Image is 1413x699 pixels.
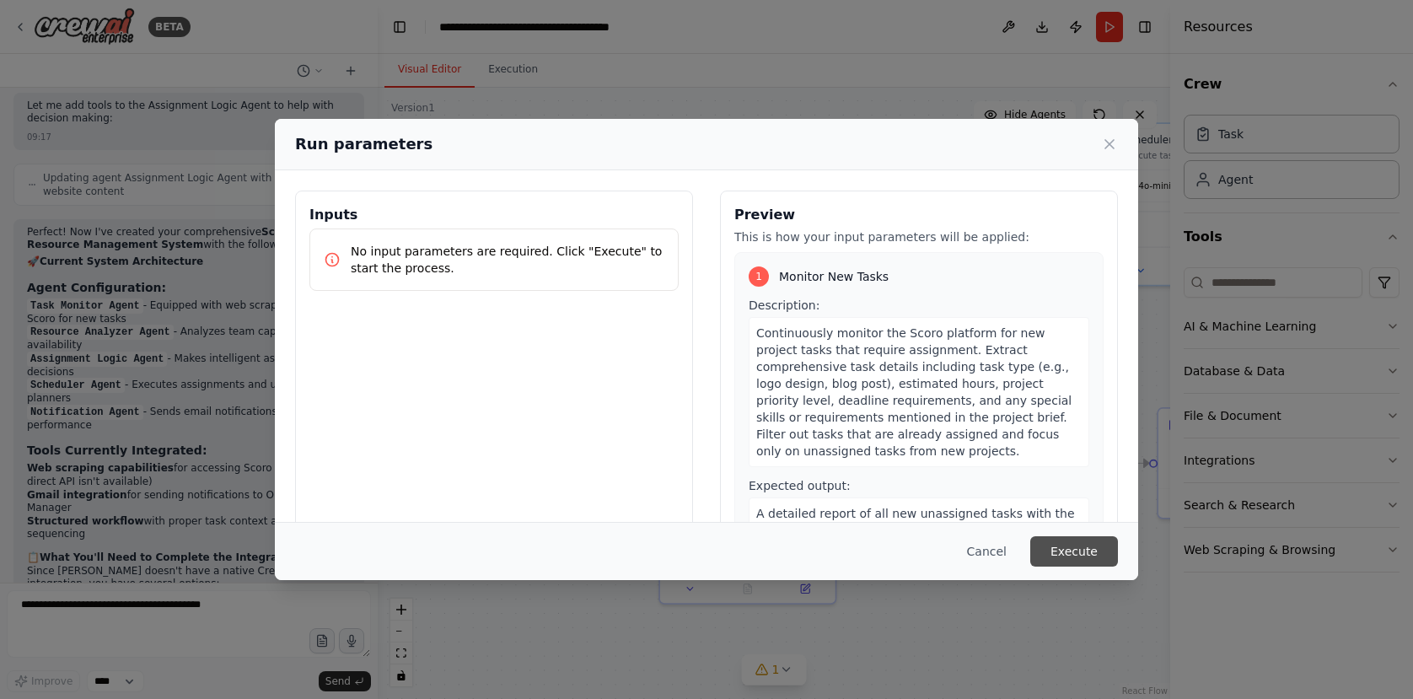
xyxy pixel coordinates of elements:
[295,132,432,156] h2: Run parameters
[351,243,664,277] p: No input parameters are required. Click "Execute" to start the process.
[779,268,889,285] span: Monitor New Tasks
[309,205,679,225] h3: Inputs
[1030,536,1118,567] button: Execute
[749,479,851,492] span: Expected output:
[954,536,1020,567] button: Cancel
[734,229,1104,245] p: This is how your input parameters will be applied:
[749,266,769,287] div: 1
[749,298,819,312] span: Description:
[756,507,1075,605] span: A detailed report of all new unassigned tasks with the following information: task ID, task name,...
[756,326,1072,458] span: Continuously monitor the Scoro platform for new project tasks that require assignment. Extract co...
[734,205,1104,225] h3: Preview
